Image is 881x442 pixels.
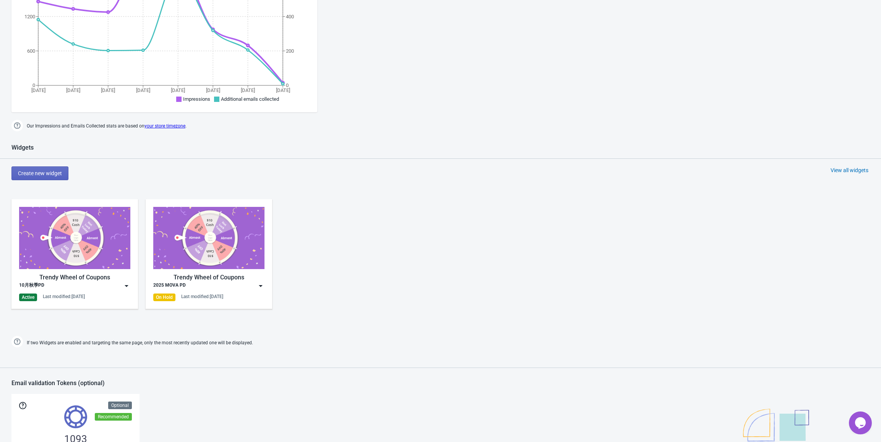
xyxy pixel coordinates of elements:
span: Impressions [183,96,210,102]
tspan: 0 [32,82,35,88]
img: help.png [11,336,23,347]
div: Last modified: [DATE] [181,294,223,300]
iframe: chat widget [849,411,873,434]
span: Our Impressions and Emails Collected stats are based on . [27,120,187,132]
tspan: [DATE] [136,87,150,93]
span: Create new widget [18,170,62,176]
span: If two Widgets are enabled and targeting the same page, only the most recently updated one will b... [27,337,253,349]
tspan: 400 [286,14,294,19]
div: Last modified: [DATE] [43,294,85,300]
tspan: [DATE] [241,87,255,93]
a: your store timezone [144,123,185,129]
button: Create new widget [11,166,68,180]
img: trendy_game.png [153,207,264,269]
span: Additional emails collected [221,96,279,102]
div: Optional [108,402,132,409]
tspan: [DATE] [171,87,185,93]
tspan: [DATE] [101,87,115,93]
img: trendy_game.png [19,207,130,269]
tspan: [DATE] [206,87,220,93]
tspan: [DATE] [66,87,80,93]
img: help.png [11,120,23,131]
tspan: [DATE] [31,87,45,93]
div: View all widgets [831,166,868,174]
tspan: 1200 [24,14,35,19]
div: Trendy Wheel of Coupons [19,273,130,282]
tspan: 600 [27,48,35,54]
img: dropdown.png [123,282,130,290]
tspan: 200 [286,48,294,54]
div: 2025 MOVA PD [153,282,186,290]
img: dropdown.png [257,282,264,290]
div: 10月秋季PD [19,282,44,290]
tspan: 0 [286,82,289,88]
div: On Hold [153,294,175,301]
div: Trendy Wheel of Coupons [153,273,264,282]
img: tokens.svg [64,405,87,428]
div: Recommended [95,413,132,421]
div: Active [19,294,37,301]
tspan: [DATE] [276,87,290,93]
